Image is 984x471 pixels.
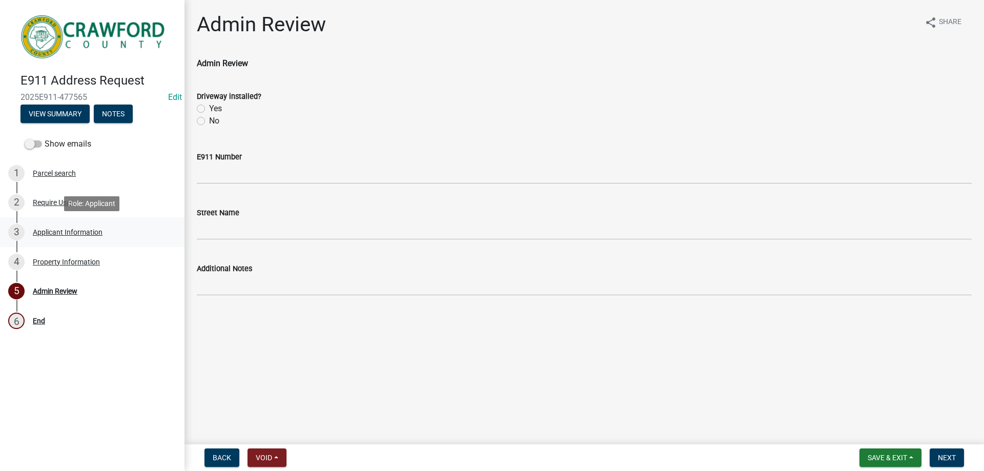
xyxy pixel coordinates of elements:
label: Street Name [197,210,239,217]
label: Show emails [25,138,91,150]
button: View Summary [20,105,90,123]
label: E911 Number [197,154,242,161]
span: 2025E911-477565 [20,92,164,102]
span: Next [938,454,956,462]
div: Property Information [33,258,100,265]
div: Admin Review [33,288,77,295]
label: Yes [209,103,222,115]
div: Parcel search [33,170,76,177]
div: End [33,317,45,324]
span: Back [213,454,231,462]
div: 1 [8,165,25,181]
div: 6 [8,313,25,329]
button: Notes [94,105,133,123]
div: Role: Applicant [64,196,119,211]
div: 5 [8,283,25,299]
label: No [209,115,219,127]
button: shareShare [916,12,970,32]
a: Edit [168,92,182,102]
div: Applicant Information [33,229,102,236]
label: Additional Notes [197,265,252,273]
div: 2 [8,194,25,211]
span: Share [939,16,961,29]
button: Save & Exit [859,448,921,467]
span: Void [256,454,272,462]
h1: Admin Review [197,12,326,37]
label: Driveway installed? [197,93,261,100]
strong: Admin Review [197,58,248,68]
button: Void [248,448,286,467]
button: Back [204,448,239,467]
wm-modal-confirm: Summary [20,110,90,118]
div: 4 [8,254,25,270]
div: 3 [8,224,25,240]
wm-modal-confirm: Edit Application Number [168,92,182,102]
button: Next [930,448,964,467]
h4: E911 Address Request [20,73,176,88]
wm-modal-confirm: Notes [94,110,133,118]
div: Require User [33,199,73,206]
i: share [925,16,937,29]
img: Crawford County, Georgia [20,11,168,63]
span: Save & Exit [868,454,907,462]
